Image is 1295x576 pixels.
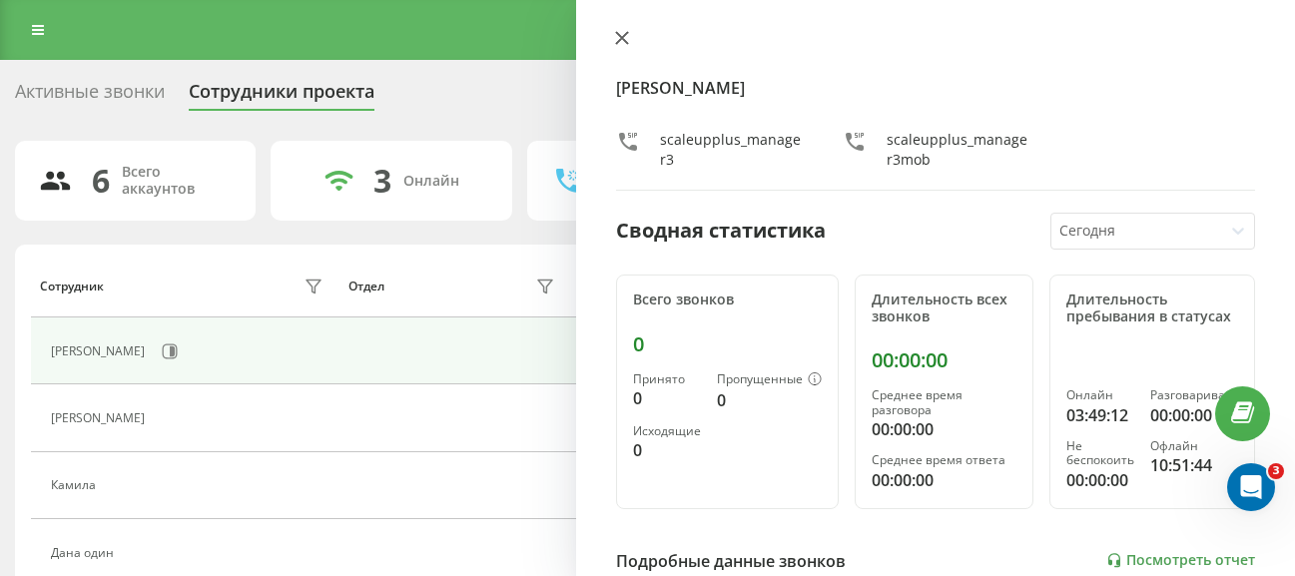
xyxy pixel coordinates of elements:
[51,344,150,358] div: [PERSON_NAME]
[1106,552,1255,569] a: Посмотреть отчет
[1268,463,1284,479] span: 3
[1150,388,1238,402] div: Разговаривает
[373,162,391,200] div: 3
[1066,291,1238,325] div: Длительность пребывания в статусах
[1150,439,1238,453] div: Офлайн
[872,348,1016,372] div: 00:00:00
[872,388,1016,417] div: Среднее время разговора
[872,468,1016,492] div: 00:00:00
[633,438,701,462] div: 0
[40,280,104,293] div: Сотрудник
[51,478,101,492] div: Камила
[616,216,826,246] div: Сводная статистика
[887,130,1029,170] div: scaleupplus_manager3mob
[15,81,165,112] div: Активные звонки
[633,424,701,438] div: Исходящие
[1150,453,1238,477] div: 10:51:44
[1227,463,1275,511] iframe: Intercom live chat
[1066,388,1134,402] div: Онлайн
[92,162,110,200] div: 6
[717,388,822,412] div: 0
[633,291,822,308] div: Всего звонков
[660,130,803,170] div: scaleupplus_manager3
[1066,468,1134,492] div: 00:00:00
[616,76,1255,100] h4: [PERSON_NAME]
[51,411,150,425] div: [PERSON_NAME]
[633,386,701,410] div: 0
[633,332,822,356] div: 0
[633,372,701,386] div: Принято
[717,372,822,388] div: Пропущенные
[189,81,374,112] div: Сотрудники проекта
[872,417,1016,441] div: 00:00:00
[616,549,846,573] div: Подробные данные звонков
[122,164,232,198] div: Всего аккаунтов
[51,546,119,560] div: Дана один
[403,173,459,190] div: Онлайн
[1150,403,1238,427] div: 00:00:00
[872,453,1016,467] div: Среднее время ответа
[872,291,1016,325] div: Длительность всех звонков
[348,280,384,293] div: Отдел
[1066,403,1134,427] div: 03:49:12
[1066,439,1134,468] div: Не беспокоить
